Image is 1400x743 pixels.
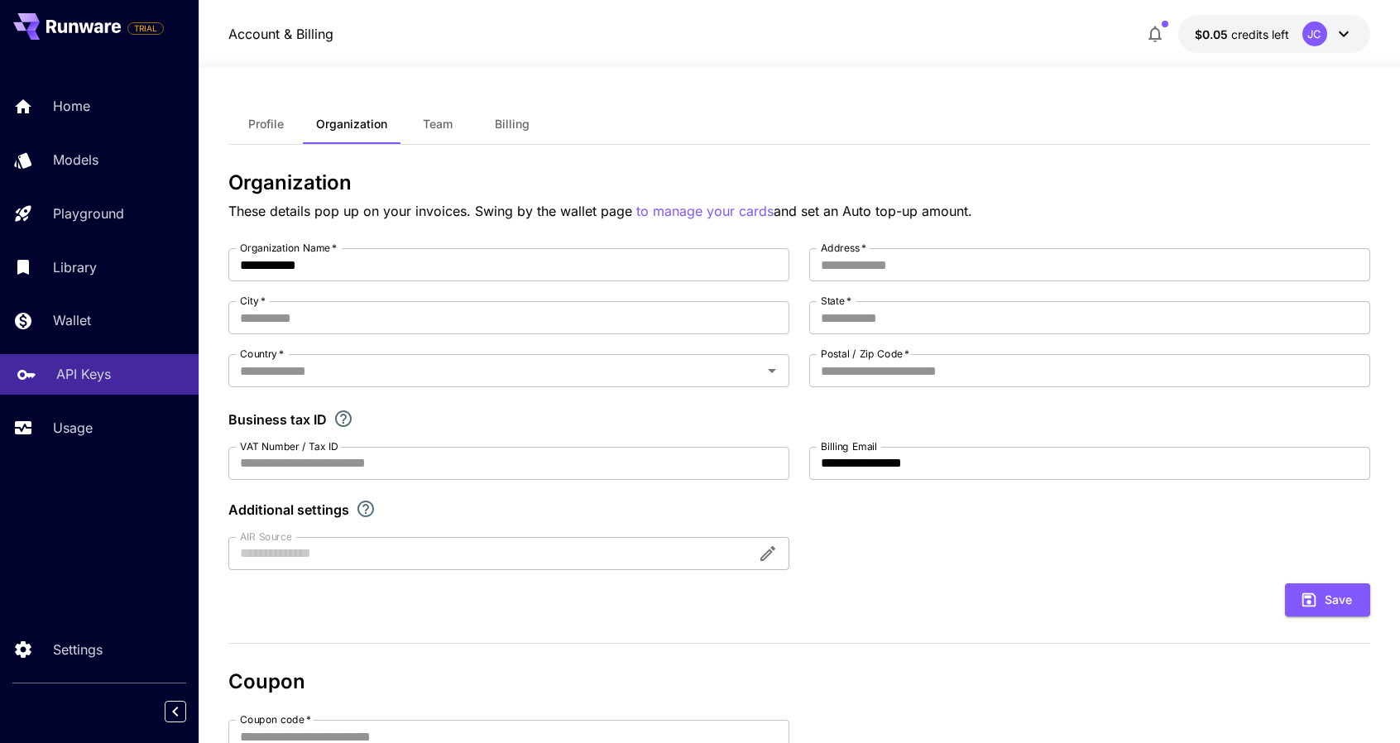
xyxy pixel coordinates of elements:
[177,697,199,726] div: Collapse sidebar
[53,204,124,223] p: Playground
[423,117,453,132] span: Team
[240,530,291,544] label: AIR Source
[53,418,93,438] p: Usage
[1285,583,1370,617] button: Save
[356,499,376,519] svg: Explore additional customization settings
[240,439,338,453] label: VAT Number / Tax ID
[821,294,851,308] label: State
[56,364,111,384] p: API Keys
[228,171,1369,194] h3: Organization
[821,347,909,361] label: Postal / Zip Code
[760,359,784,382] button: Open
[53,257,97,277] p: Library
[1195,26,1289,43] div: $0.05
[53,640,103,659] p: Settings
[128,22,163,35] span: TRIAL
[228,24,333,44] nav: breadcrumb
[228,670,1369,693] h3: Coupon
[228,24,333,44] a: Account & Billing
[228,410,327,429] p: Business tax ID
[165,701,186,722] button: Collapse sidebar
[240,347,284,361] label: Country
[1231,27,1289,41] span: credits left
[248,117,284,132] span: Profile
[53,150,98,170] p: Models
[240,241,337,255] label: Organization Name
[228,203,636,219] span: These details pop up on your invoices. Swing by the wallet page
[228,500,349,520] p: Additional settings
[316,117,387,132] span: Organization
[127,18,164,38] span: Add your payment card to enable full platform functionality.
[495,117,530,132] span: Billing
[240,294,266,308] label: City
[774,203,972,219] span: and set an Auto top-up amount.
[821,439,877,453] label: Billing Email
[333,409,353,429] svg: If you are a business tax registrant, please enter your business tax ID here.
[1195,27,1231,41] span: $0.05
[53,96,90,116] p: Home
[636,201,774,222] button: to manage your cards
[240,712,311,726] label: Coupon code
[821,241,866,255] label: Address
[53,310,91,330] p: Wallet
[1302,22,1327,46] div: JC
[1178,15,1370,53] button: $0.05JC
